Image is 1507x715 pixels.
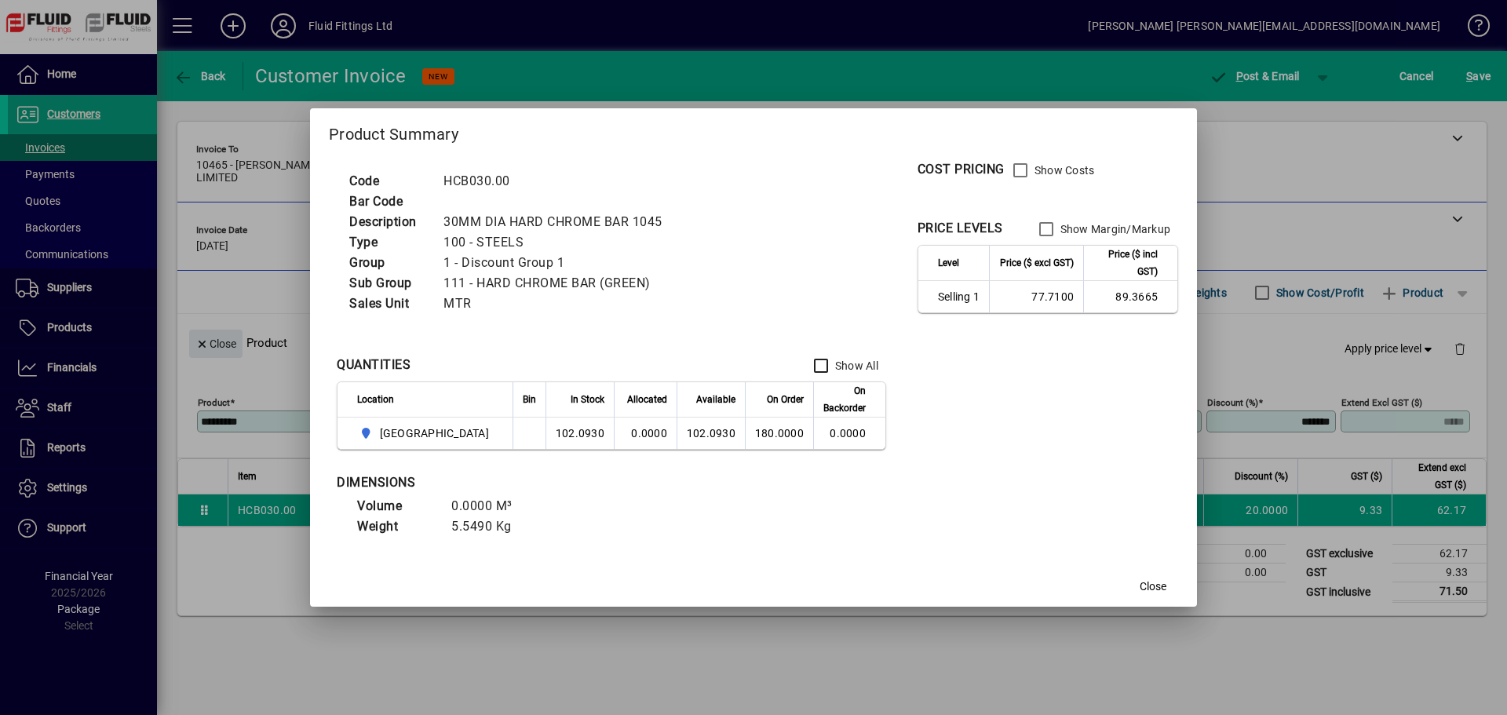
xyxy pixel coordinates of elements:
[1000,254,1074,272] span: Price ($ excl GST)
[614,418,677,449] td: 0.0000
[938,289,980,305] span: Selling 1
[443,516,538,537] td: 5.5490 Kg
[989,281,1083,312] td: 77.7100
[341,273,436,294] td: Sub Group
[696,391,735,408] span: Available
[436,253,681,273] td: 1 - Discount Group 1
[938,254,959,272] span: Level
[341,294,436,314] td: Sales Unit
[341,212,436,232] td: Description
[1083,281,1177,312] td: 89.3665
[918,160,1005,179] div: COST PRICING
[571,391,604,408] span: In Stock
[310,108,1197,154] h2: Product Summary
[357,391,394,408] span: Location
[523,391,536,408] span: Bin
[357,424,495,443] span: AUCKLAND
[1093,246,1158,280] span: Price ($ incl GST)
[823,382,866,417] span: On Backorder
[546,418,614,449] td: 102.0930
[436,171,681,192] td: HCB030.00
[337,473,729,492] div: DIMENSIONS
[1031,162,1095,178] label: Show Costs
[436,273,681,294] td: 111 - HARD CHROME BAR (GREEN)
[1128,572,1178,600] button: Close
[832,358,878,374] label: Show All
[349,496,443,516] td: Volume
[677,418,745,449] td: 102.0930
[341,232,436,253] td: Type
[1057,221,1171,237] label: Show Margin/Markup
[1140,578,1166,595] span: Close
[627,391,667,408] span: Allocated
[443,496,538,516] td: 0.0000 M³
[767,391,804,408] span: On Order
[813,418,885,449] td: 0.0000
[341,171,436,192] td: Code
[380,425,489,441] span: [GEOGRAPHIC_DATA]
[436,212,681,232] td: 30MM DIA HARD CHROME BAR 1045
[349,516,443,537] td: Weight
[436,294,681,314] td: MTR
[341,192,436,212] td: Bar Code
[755,427,804,440] span: 180.0000
[341,253,436,273] td: Group
[918,219,1003,238] div: PRICE LEVELS
[436,232,681,253] td: 100 - STEELS
[337,356,411,374] div: QUANTITIES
